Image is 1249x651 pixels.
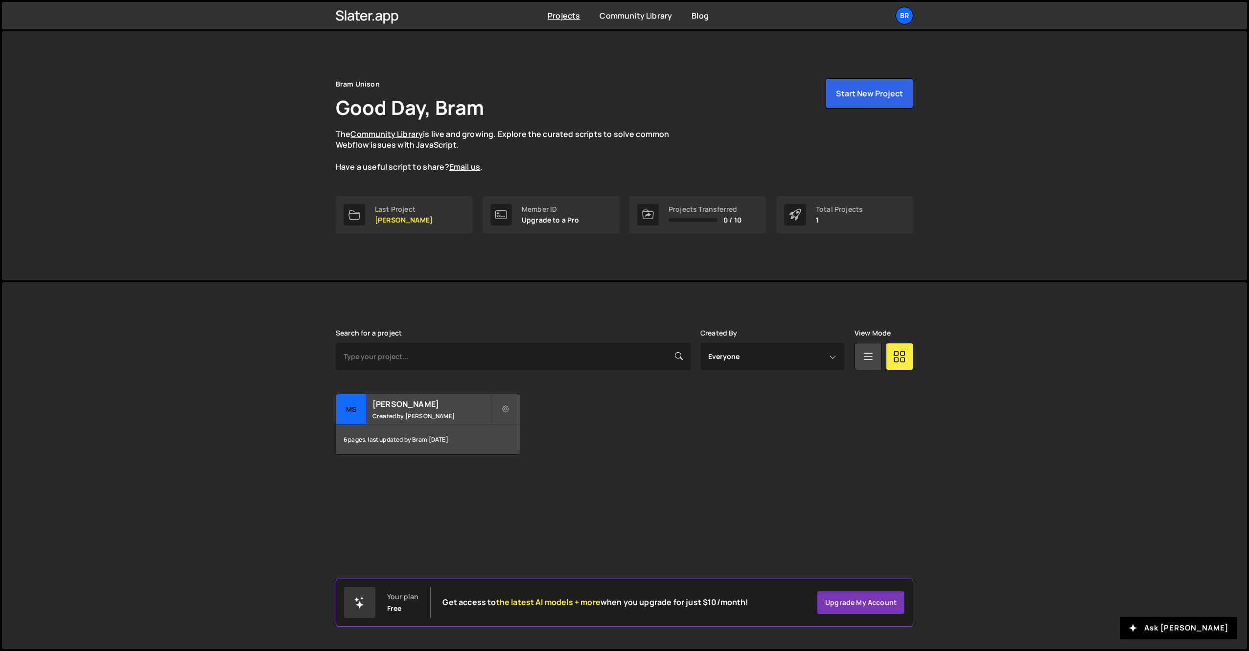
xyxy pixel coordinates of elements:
[522,216,579,224] p: Upgrade to a Pro
[387,593,418,601] div: Your plan
[855,329,891,337] label: View Mode
[336,394,367,425] div: MS
[496,597,601,607] span: the latest AI models + more
[336,425,520,454] div: 6 pages, last updated by Bram [DATE]
[442,598,748,607] h2: Get access to when you upgrade for just $10/month!
[336,78,380,90] div: Bram Unison
[600,10,672,21] a: Community Library
[826,78,913,109] button: Start New Project
[896,7,913,24] a: Br
[723,216,741,224] span: 0 / 10
[700,329,738,337] label: Created By
[1120,617,1237,639] button: Ask [PERSON_NAME]
[449,161,480,172] a: Email us
[816,216,863,224] p: 1
[375,216,433,224] p: [PERSON_NAME]
[522,205,579,213] div: Member ID
[692,10,709,21] a: Blog
[375,205,433,213] div: Last Project
[548,10,580,21] a: Projects
[336,329,402,337] label: Search for a project
[336,343,691,370] input: Type your project...
[372,412,490,420] small: Created by [PERSON_NAME]
[336,129,688,173] p: The is live and growing. Explore the curated scripts to solve common Webflow issues with JavaScri...
[816,205,863,213] div: Total Projects
[387,605,402,612] div: Free
[669,205,741,213] div: Projects Transferred
[336,394,520,455] a: MS [PERSON_NAME] Created by [PERSON_NAME] 6 pages, last updated by Bram [DATE]
[372,399,490,409] h2: [PERSON_NAME]
[817,591,905,614] a: Upgrade my account
[336,196,473,233] a: Last Project [PERSON_NAME]
[336,94,484,121] h1: Good Day, Bram
[350,129,423,139] a: Community Library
